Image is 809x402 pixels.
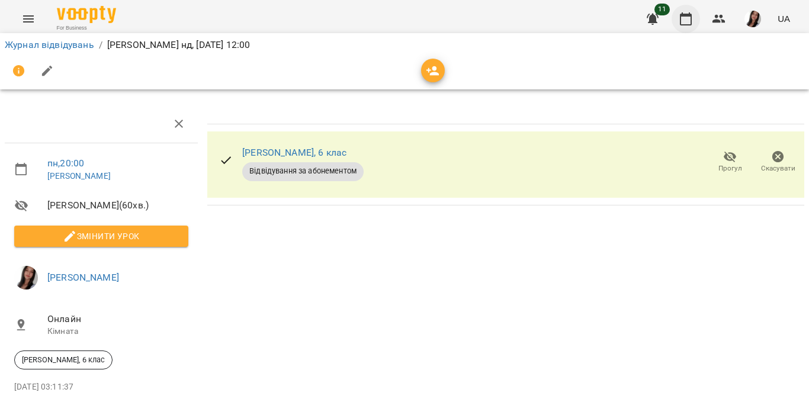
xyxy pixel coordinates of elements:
a: [PERSON_NAME] [47,171,111,181]
span: Змінити урок [24,229,179,243]
button: UA [773,8,795,30]
span: For Business [57,24,116,32]
button: Змінити урок [14,226,188,247]
p: [DATE] 03:11:37 [14,381,188,393]
li: / [99,38,102,52]
span: Скасувати [761,163,795,173]
span: UA [778,12,790,25]
img: 1d6f23e5120c7992040491d1b6c3cd92.jpg [14,266,38,290]
span: Онлайн [47,312,188,326]
button: Скасувати [754,146,802,179]
span: Відвідування за абонементом [242,166,364,176]
p: [PERSON_NAME] нд, [DATE] 12:00 [107,38,250,52]
a: [PERSON_NAME], 6 клас [242,147,346,158]
span: [PERSON_NAME] ( 60 хв. ) [47,198,188,213]
img: 1d6f23e5120c7992040491d1b6c3cd92.jpg [744,11,761,27]
button: Прогул [706,146,754,179]
div: [PERSON_NAME], 6 клас [14,350,113,369]
p: Кімната [47,326,188,337]
a: [PERSON_NAME] [47,272,119,283]
span: 11 [654,4,670,15]
a: Журнал відвідувань [5,39,94,50]
nav: breadcrumb [5,38,804,52]
img: Voopty Logo [57,6,116,23]
button: Menu [14,5,43,33]
span: Прогул [718,163,742,173]
a: пн , 20:00 [47,157,84,169]
span: [PERSON_NAME], 6 клас [15,355,112,365]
